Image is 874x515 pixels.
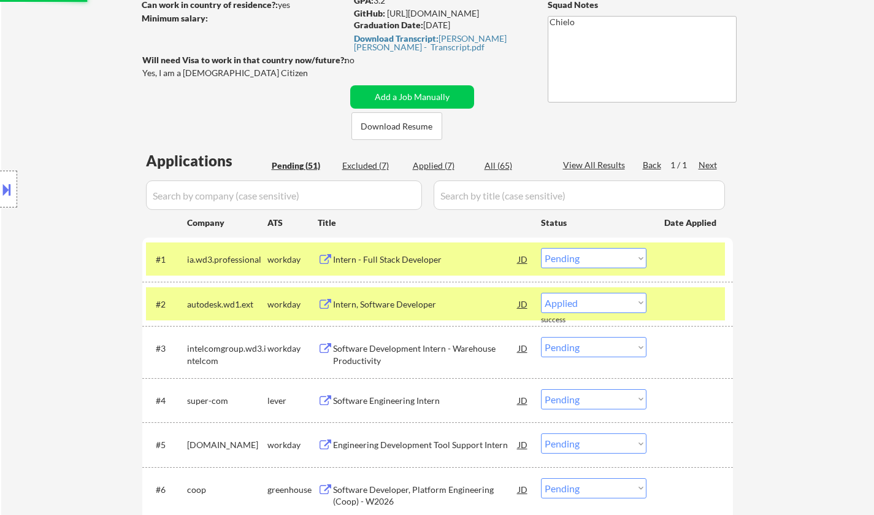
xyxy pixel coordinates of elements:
div: Excluded (7) [342,160,404,172]
div: success [541,315,590,325]
a: Download Transcript:[PERSON_NAME] [PERSON_NAME] - Transcript.pdf [354,34,524,52]
div: Back [643,159,662,171]
div: Engineering Development Tool Support Intern [333,439,518,451]
div: Date Applied [664,217,718,229]
div: Software Developer, Platform Engineering (Coop) - W2026 [333,484,518,508]
div: coop [187,484,267,496]
div: Pending (51) [272,160,333,172]
div: autodesk.wd1.ext [187,298,267,311]
div: intelcomgroup.wd3.intelcom [187,343,267,366]
div: Intern - Full Stack Developer [333,254,518,266]
div: Next [699,159,718,171]
div: workday [267,254,318,266]
div: super-com [187,395,267,407]
div: JD [517,478,529,500]
strong: GitHub: [354,8,385,18]
input: Search by title (case sensitive) [434,180,725,210]
button: Add a Job Manually [350,85,474,109]
div: Applied (7) [413,160,474,172]
div: JD [517,248,529,270]
div: Software Development Intern - Warehouse Productivity [333,343,518,366]
input: Search by company (case sensitive) [146,180,422,210]
div: [DATE] [354,19,527,31]
strong: Graduation Date: [354,20,423,30]
div: greenhouse [267,484,318,496]
strong: Will need Visa to work in that country now/future?: [142,55,347,65]
div: Software Engineering Intern [333,395,518,407]
button: Download Resume [351,112,442,140]
a: [URL][DOMAIN_NAME] [387,8,479,18]
div: 1 / 1 [670,159,699,171]
div: #3 [156,343,177,355]
div: JD [517,293,529,315]
div: JD [517,337,529,359]
div: [DOMAIN_NAME] [187,439,267,451]
div: no [345,54,380,66]
div: lever [267,395,318,407]
div: JD [517,389,529,411]
div: workday [267,298,318,311]
div: #5 [156,439,177,451]
strong: Download Transcript: [354,33,439,44]
div: workday [267,343,318,355]
div: Title [318,217,529,229]
div: Company [187,217,267,229]
div: JD [517,433,529,455]
div: Yes, I am a [DEMOGRAPHIC_DATA] Citizen [142,67,350,79]
div: #4 [156,395,177,407]
div: #2 [156,298,177,311]
div: ATS [267,217,318,229]
div: View All Results [563,159,629,171]
div: Intern, Software Developer [333,298,518,311]
div: ia.wd3.professional [187,254,267,266]
div: [PERSON_NAME] [PERSON_NAME] - Transcript.pdf [354,34,524,52]
strong: Minimum salary: [142,13,208,23]
div: Status [541,211,646,233]
div: workday [267,439,318,451]
div: #6 [156,484,177,496]
div: All (65) [485,160,546,172]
